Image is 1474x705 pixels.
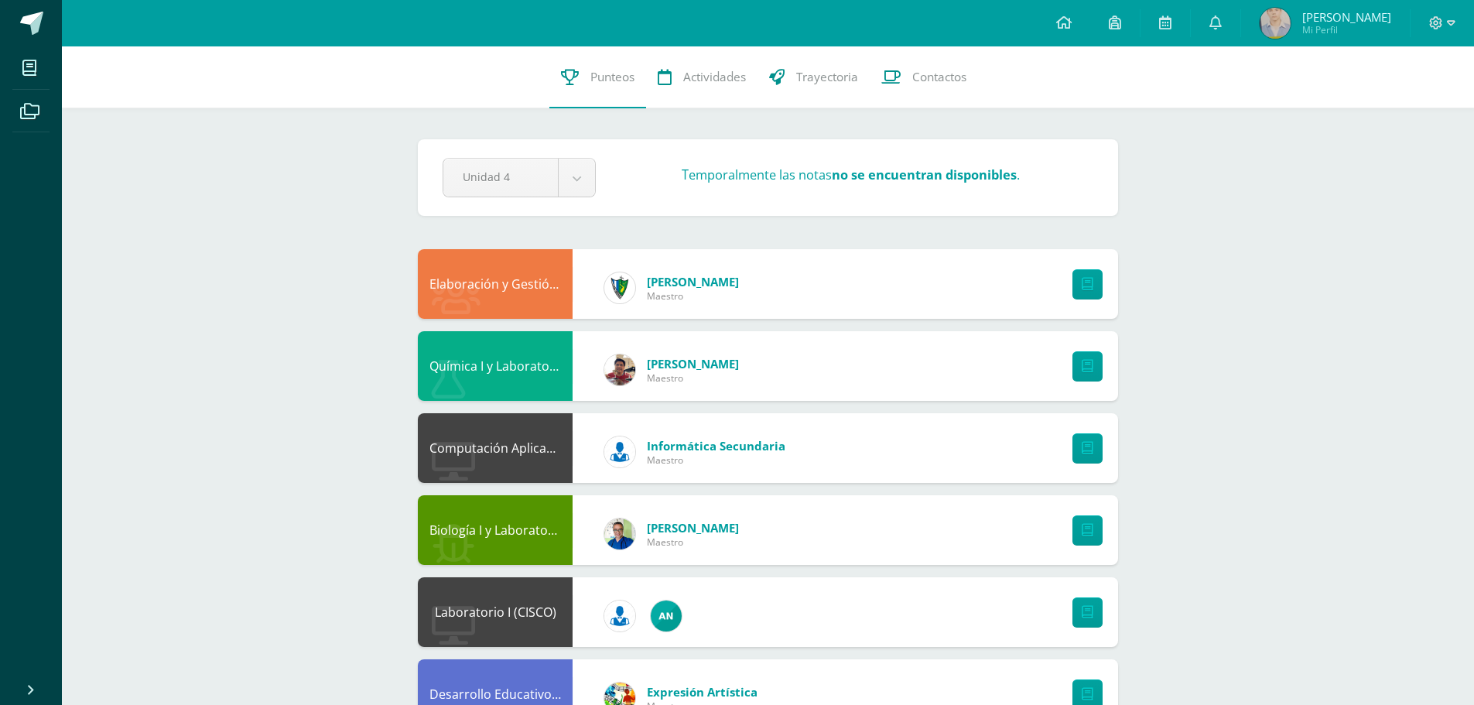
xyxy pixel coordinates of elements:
img: cb93aa548b99414539690fcffb7d5efd.png [604,354,635,385]
span: [PERSON_NAME] [647,356,739,371]
a: Unidad 4 [443,159,595,197]
span: Contactos [912,69,966,85]
span: Maestro [647,371,739,385]
span: Trayectoria [796,69,858,85]
span: [PERSON_NAME] [1302,9,1391,25]
a: Punteos [549,46,646,108]
div: Laboratorio I (CISCO) [418,577,573,647]
img: 6ed6846fa57649245178fca9fc9a58dd.png [604,601,635,631]
span: Informática Secundaria [647,438,785,453]
span: Maestro [647,453,785,467]
span: [PERSON_NAME] [647,520,739,536]
img: 6ed6846fa57649245178fca9fc9a58dd.png [604,436,635,467]
img: 692ded2a22070436d299c26f70cfa591.png [604,518,635,549]
span: Maestro [647,289,739,303]
img: 9f174a157161b4ddbe12118a61fed988.png [604,272,635,303]
span: Actividades [683,69,746,85]
img: 1d4a315518ae38ed51674a83a05ab918.png [1260,8,1291,39]
span: Expresión Artística [647,684,758,700]
div: Biología I y Laboratorio [418,495,573,565]
span: Punteos [590,69,634,85]
h3: Temporalmente las notas . [682,166,1020,183]
span: [PERSON_NAME] [647,274,739,289]
img: 05ee8f3aa2e004bc19e84eb2325bd6d4.png [651,601,682,631]
span: Mi Perfil [1302,23,1391,36]
strong: no se encuentran disponibles [832,166,1017,183]
div: Elaboración y Gestión de Proyectos [418,249,573,319]
span: Maestro [647,536,739,549]
span: Unidad 4 [463,159,539,195]
div: Computación Aplicada (Informática) [418,413,573,483]
a: Contactos [870,46,978,108]
div: Química I y Laboratorio [418,331,573,401]
a: Actividades [646,46,758,108]
a: Trayectoria [758,46,870,108]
